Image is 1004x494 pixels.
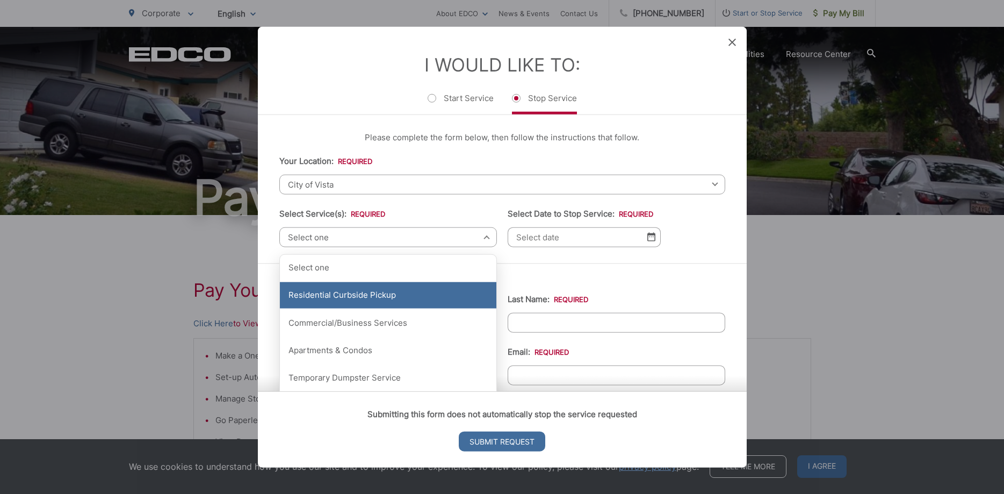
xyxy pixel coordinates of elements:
[280,337,496,364] div: Apartments & Condos
[280,282,496,309] div: Residential Curbside Pickup
[647,232,655,241] img: Select date
[508,347,569,356] label: Email:
[424,53,580,75] label: I Would Like To:
[279,131,725,144] p: Please complete the form below, then follow the instructions that follow.
[280,254,496,281] div: Select one
[367,409,637,419] strong: Submitting this form does not automatically stop the service requested
[279,227,497,247] span: Select one
[279,174,725,194] span: City of Vista
[280,364,496,391] div: Temporary Dumpster Service
[508,209,653,218] label: Select Date to Stop Service:
[512,92,577,114] label: Stop Service
[280,310,496,337] div: Commercial/Business Services
[508,294,588,304] label: Last Name:
[428,92,494,114] label: Start Service
[508,227,661,247] input: Select date
[279,156,372,166] label: Your Location:
[459,432,545,452] input: Submit Request
[279,209,385,218] label: Select Service(s):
